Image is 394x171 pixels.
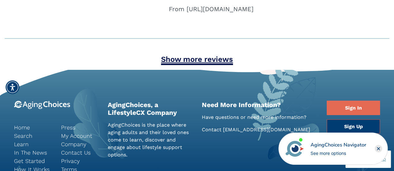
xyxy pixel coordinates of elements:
[61,123,99,132] a: Press
[14,101,70,109] img: 9-logo.svg
[202,101,318,109] h2: Need More Information?
[6,80,19,94] div: Accessibility Menu
[61,157,99,165] a: Privacy
[327,119,380,134] a: Sign Up
[223,127,310,133] a: [EMAIL_ADDRESS][DOMAIN_NAME]
[14,140,52,148] a: Learn
[202,126,318,133] p: Contact
[327,101,380,115] a: Sign In
[14,123,52,132] a: Home
[311,150,366,156] div: See more options
[61,140,99,148] a: Company
[108,121,192,159] p: AgingChoices is the place where aging adults and their loved ones come to learn, discover and eng...
[169,4,389,14] div: From [URL][DOMAIN_NAME]
[14,148,52,157] a: In The News
[284,138,305,159] img: avatar
[61,132,99,140] a: My Account
[14,157,52,165] a: Get Started
[108,101,192,116] h2: AgingChoices, a LifestyleCX Company
[14,132,52,140] a: Search
[202,114,318,121] p: Have questions or need more information?
[311,141,366,149] div: AgingChoices Navigator
[61,148,99,157] a: Contact Us
[375,145,382,152] div: Close
[161,55,233,65] a: Show more reviews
